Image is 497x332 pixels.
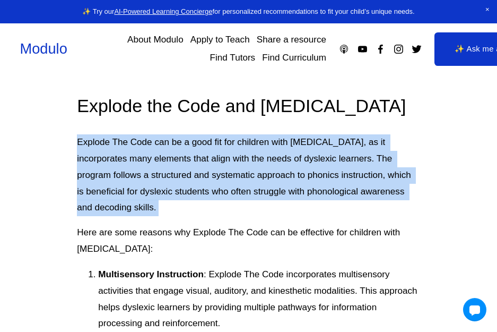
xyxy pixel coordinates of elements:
[357,44,368,55] a: YouTube
[338,44,350,55] a: Apple Podcasts
[77,134,420,216] p: Explode The Code can be a good fit for children with [MEDICAL_DATA], as it incorporates many elem...
[190,31,250,49] a: Apply to Teach
[114,7,212,15] a: AI-Powered Learning Concierge
[98,269,204,279] strong: Multisensory Instruction
[257,31,326,49] a: Share a resource
[375,44,386,55] a: Facebook
[98,267,420,332] p: : Explode The Code incorporates multisensory activities that engage visual, auditory, and kinesth...
[20,40,67,57] a: Modulo
[393,44,404,55] a: Instagram
[210,49,256,67] a: Find Tutors
[262,49,326,67] a: Find Curriculum
[77,94,420,118] h2: Explode the Code and [MEDICAL_DATA]
[127,31,184,49] a: About Modulo
[77,225,420,258] p: Here are some reasons why Explode The Code can be effective for children with [MEDICAL_DATA]:
[411,44,422,55] a: Twitter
